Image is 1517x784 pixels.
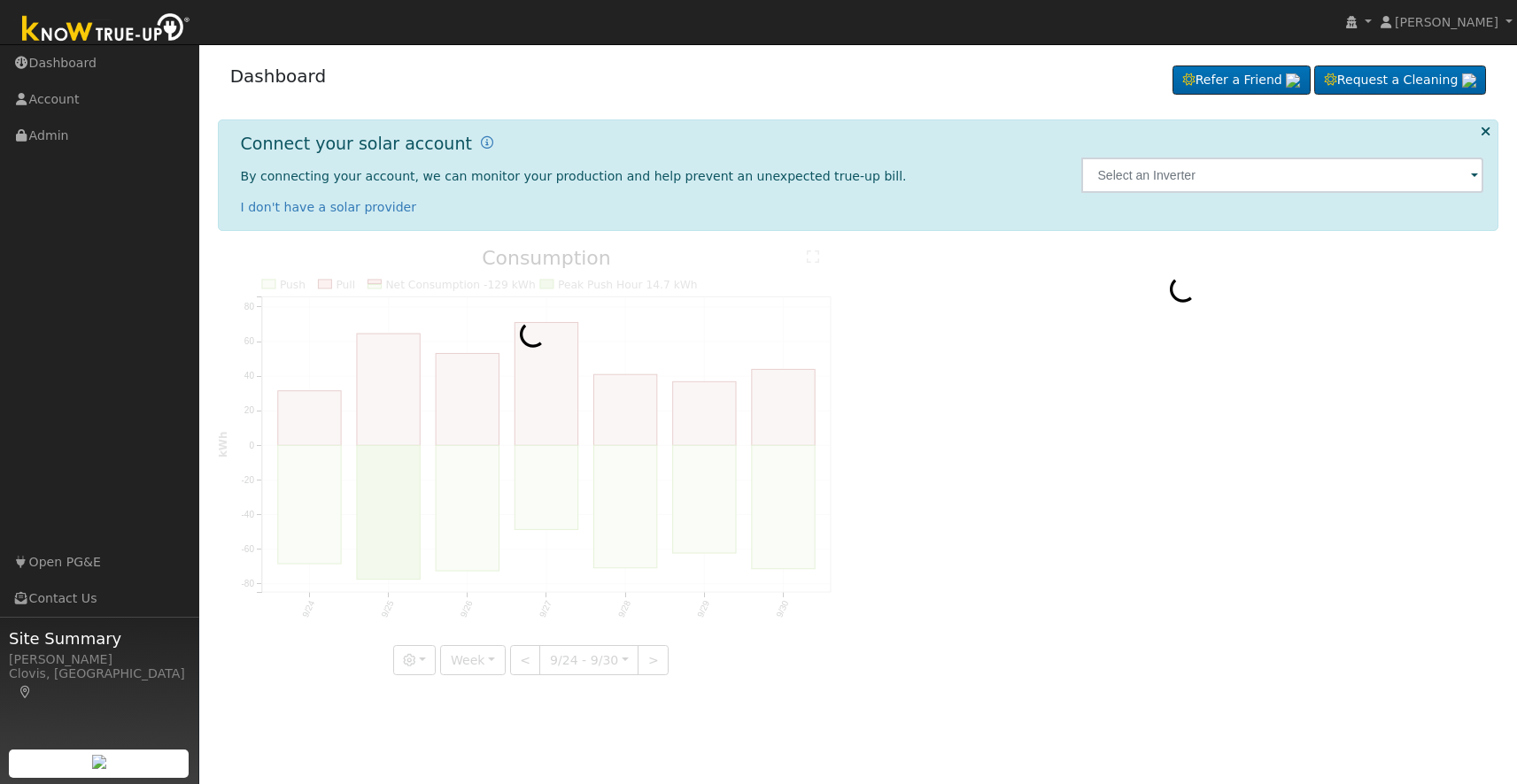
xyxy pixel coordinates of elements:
img: retrieve [1286,73,1300,88]
span: Site Summary [9,626,190,650]
img: Know True-Up [13,10,199,50]
h1: Connect your solar account [241,134,472,154]
div: [PERSON_NAME] [9,650,190,669]
span: By connecting your account, we can monitor your production and help prevent an unexpected true-up... [241,169,907,183]
a: Request a Cleaning [1314,65,1486,96]
a: Dashboard [230,65,327,87]
div: Clovis, [GEOGRAPHIC_DATA] [9,665,190,702]
a: Map [18,685,34,699]
a: Refer a Friend [1173,65,1311,96]
a: I don't have a solar provider [241,200,417,214]
img: retrieve [1462,73,1476,88]
span: [PERSON_NAME] [1395,15,1498,29]
input: Select an Inverter [1081,158,1483,193]
img: retrieve [92,755,106,769]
